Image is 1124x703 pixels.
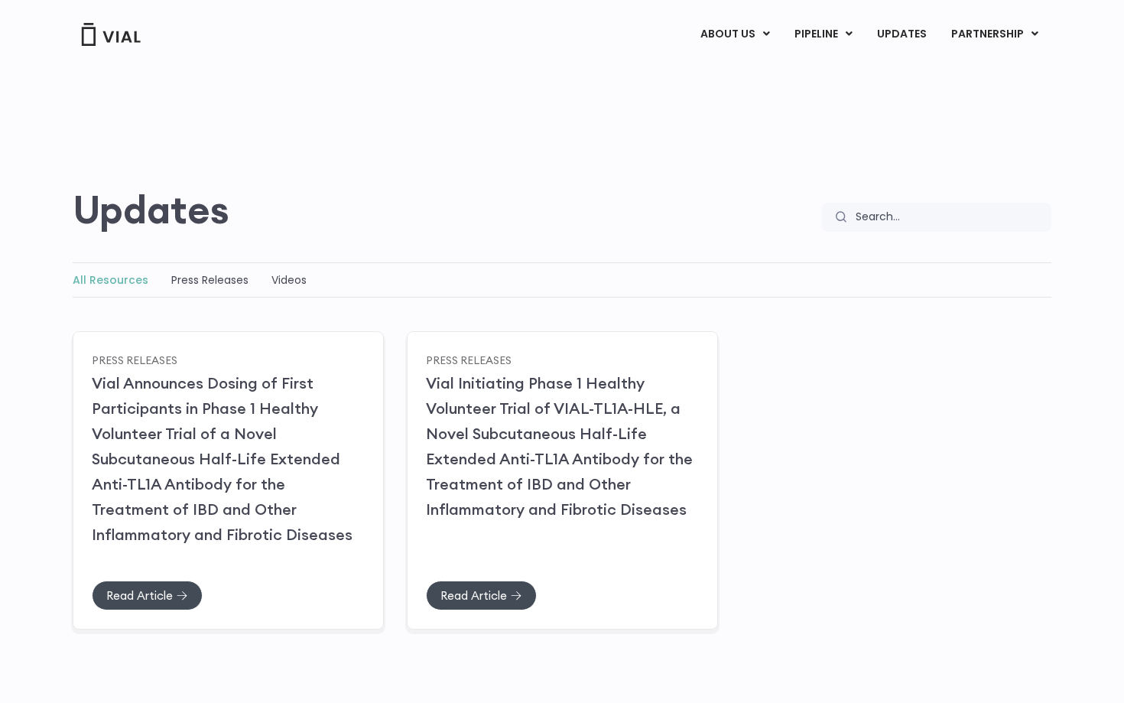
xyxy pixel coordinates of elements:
a: Vial Announces Dosing of First Participants in Phase 1 Healthy Volunteer Trial of a Novel Subcuta... [92,373,352,544]
a: UPDATES [865,21,938,47]
a: Read Article [426,581,537,610]
span: Read Article [106,590,173,601]
a: Vial Initiating Phase 1 Healthy Volunteer Trial of VIAL-TL1A-HLE, a Novel Subcutaneous Half-Life ... [426,373,693,519]
a: Press Releases [426,353,512,366]
a: PIPELINEMenu Toggle [782,21,864,47]
a: Videos [271,272,307,288]
a: Press Releases [92,353,177,366]
a: Press Releases [171,272,249,288]
img: Vial Logo [80,23,141,46]
h2: Updates [73,187,229,232]
a: PARTNERSHIPMenu Toggle [939,21,1051,47]
a: Read Article [92,581,203,610]
input: Search... [846,203,1051,232]
span: Read Article [440,590,507,601]
a: ABOUT USMenu Toggle [688,21,781,47]
a: All Resources [73,272,148,288]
